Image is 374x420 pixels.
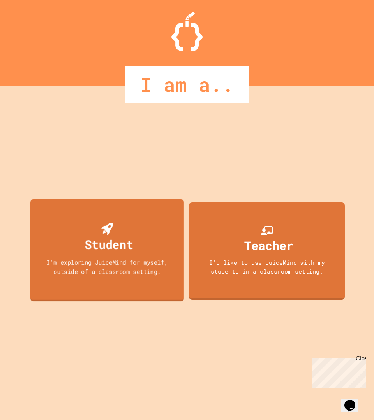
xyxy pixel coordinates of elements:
iframe: chat widget [309,355,366,388]
div: Teacher [244,237,293,254]
iframe: chat widget [341,389,366,412]
div: I'm exploring JuiceMind for myself, outside of a classroom setting. [38,257,176,276]
img: Logo.svg [171,12,203,51]
div: Chat with us now!Close [3,3,54,49]
div: Student [85,235,133,253]
div: I'd like to use JuiceMind with my students in a classroom setting. [197,258,337,276]
div: I am a.. [125,66,249,103]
